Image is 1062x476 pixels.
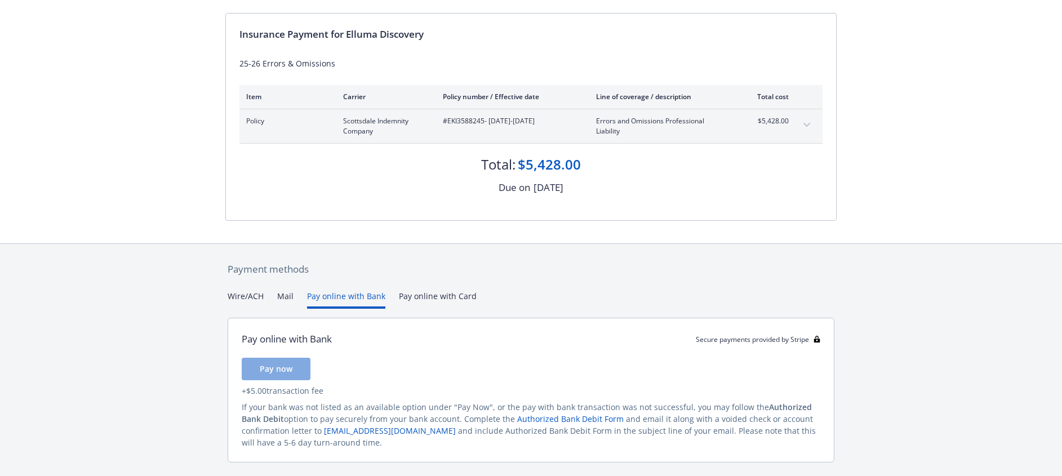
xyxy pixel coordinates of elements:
[696,335,820,344] div: Secure payments provided by Stripe
[499,180,530,195] div: Due on
[228,262,834,277] div: Payment methods
[343,92,425,101] div: Carrier
[596,116,728,136] span: Errors and Omissions Professional Liability
[798,116,816,134] button: expand content
[324,425,456,436] a: [EMAIL_ADDRESS][DOMAIN_NAME]
[534,180,563,195] div: [DATE]
[443,116,578,126] span: #EKI3588245 - [DATE]-[DATE]
[307,290,385,309] button: Pay online with Bank
[517,413,624,424] a: Authorized Bank Debit Form
[481,155,516,174] div: Total:
[239,109,823,143] div: PolicyScottsdale Indemnity Company#EKI3588245- [DATE]-[DATE]Errors and Omissions Professional Lia...
[239,27,823,42] div: Insurance Payment for Elluma Discovery
[260,363,292,374] span: Pay now
[242,332,332,346] div: Pay online with Bank
[518,155,581,174] div: $5,428.00
[746,92,789,101] div: Total cost
[746,116,789,126] span: $5,428.00
[246,116,325,126] span: Policy
[242,385,820,397] div: + $5.00 transaction fee
[228,290,264,309] button: Wire/ACH
[242,401,820,448] div: If your bank was not listed as an available option under "Pay Now", or the pay with bank transact...
[596,92,728,101] div: Line of coverage / description
[277,290,294,309] button: Mail
[242,358,310,380] button: Pay now
[246,92,325,101] div: Item
[399,290,477,309] button: Pay online with Card
[242,402,812,424] span: Authorized Bank Debit
[239,57,823,69] div: 25-26 Errors & Omissions
[343,116,425,136] span: Scottsdale Indemnity Company
[443,92,578,101] div: Policy number / Effective date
